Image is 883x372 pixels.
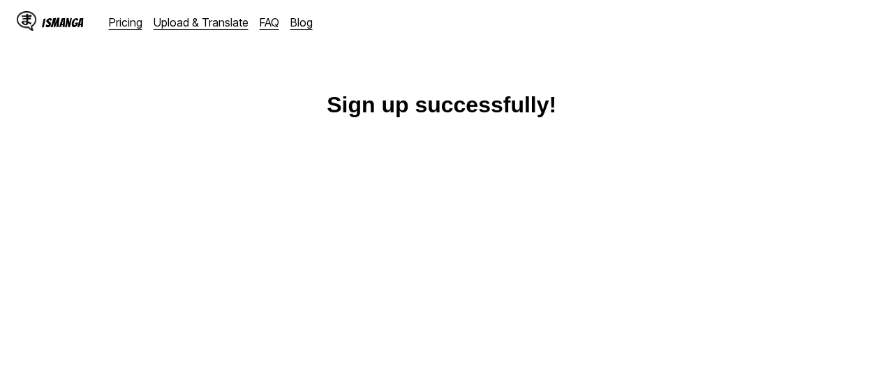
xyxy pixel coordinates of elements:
[260,15,279,29] a: FAQ
[327,92,556,118] h1: Sign up successfully!
[154,15,248,29] a: Upload & Translate
[109,15,142,29] a: Pricing
[17,11,109,34] a: IsManga LogoIsManga
[42,16,84,29] div: IsManga
[290,15,313,29] a: Blog
[17,11,36,31] img: IsManga Logo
